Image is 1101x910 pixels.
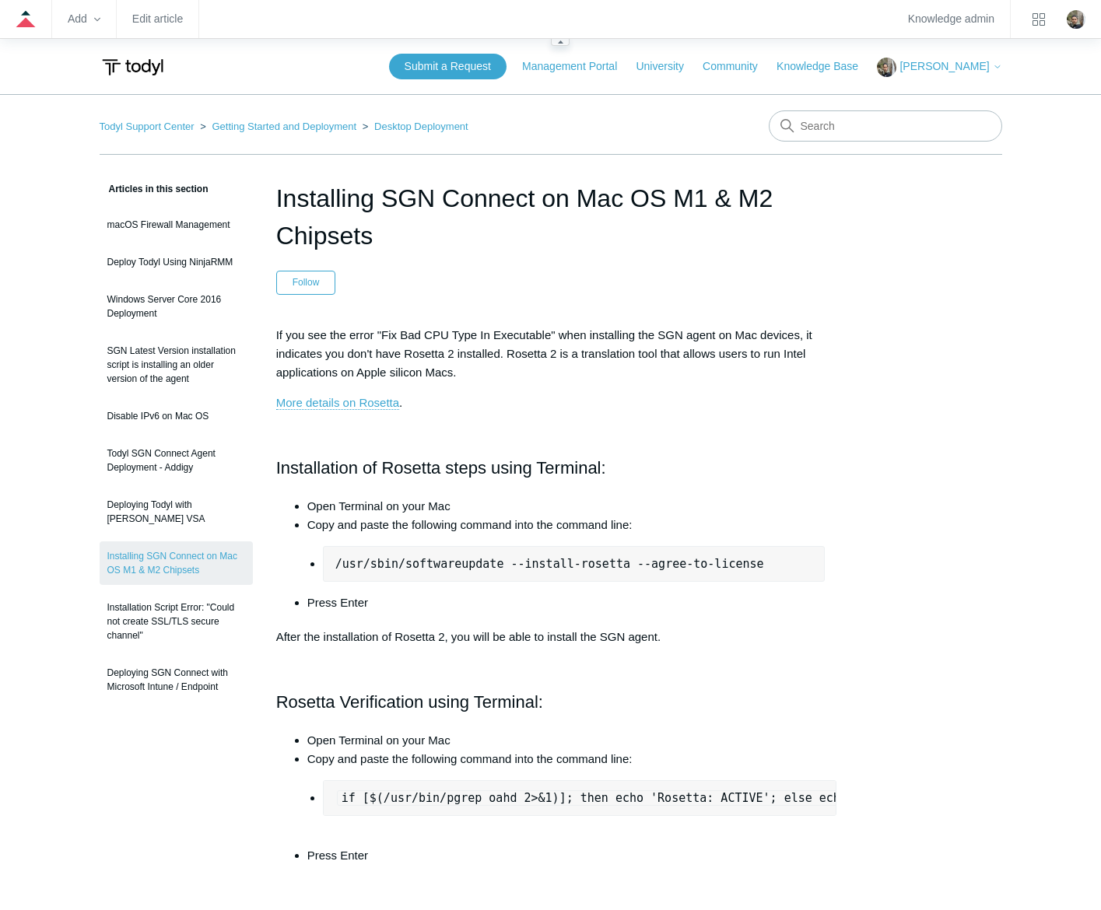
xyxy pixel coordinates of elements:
[100,210,253,240] a: macOS Firewall Management
[132,15,183,23] a: Edit article
[522,58,633,75] a: Management Portal
[276,628,826,646] p: After the installation of Rosetta 2, you will be able to install the SGN agent.
[100,121,195,132] a: Todyl Support Center
[276,454,826,481] h2: Installation of Rosetta steps using Terminal:
[276,326,826,382] p: If you see the error "Fix Bad CPU Type In Executable" when installing the SGN agent on Mac device...
[100,490,253,534] a: Deploying Todyl with [PERSON_NAME] VSA
[703,58,773,75] a: Community
[100,247,253,277] a: Deploy Todyl Using NinjaRMM
[1067,10,1085,29] zd-hc-trigger: Click your profile icon to open the profile menu
[389,54,507,79] a: Submit a Request
[877,58,1001,77] button: [PERSON_NAME]
[197,121,359,132] li: Getting Started and Deployment
[899,60,989,72] span: [PERSON_NAME]
[777,58,874,75] a: Knowledge Base
[100,593,253,650] a: Installation Script Error: "Could not create SSL/TLS secure channel"
[307,593,826,612] li: Press Enter
[337,790,1035,806] code: if [$(/usr/bin/pgrep oahd 2>&1)]; then echo 'Rosetta: ACTIVE'; else echo 'Rosetta: NOT ACTIVE'; fi
[100,184,209,194] span: Articles in this section
[276,394,826,412] p: .
[276,688,826,716] h2: Rosetta Verification using Terminal:
[551,38,570,46] zd-hc-resizer: Guide navigation
[1067,10,1085,29] img: user avatar
[636,58,699,75] a: University
[307,516,826,582] li: Copy and paste the following command into the command line:
[307,497,826,516] li: Open Terminal on your Mac
[769,110,1002,142] input: Search
[100,336,253,394] a: SGN Latest Version installation script is installing an older version of the agent
[276,271,336,294] button: Follow Article
[100,285,253,328] a: Windows Server Core 2016 Deployment
[307,750,826,846] li: Copy and paste the following command into the command line:
[100,53,166,82] img: Todyl Support Center Help Center home page
[276,180,826,254] h1: Installing SGN Connect on Mac OS M1 & M2 Chipsets
[212,121,356,132] a: Getting Started and Deployment
[100,121,198,132] li: Todyl Support Center
[100,541,253,585] a: Installing SGN Connect on Mac OS M1 & M2 Chipsets
[100,401,253,431] a: Disable IPv6 on Mac OS
[908,15,994,23] a: Knowledge admin
[100,439,253,482] a: Todyl SGN Connect Agent Deployment - Addigy
[323,546,826,582] pre: /usr/sbin/softwareupdate --install-rosetta --agree-to-license
[100,658,253,702] a: Deploying SGN Connect with Microsoft Intune / Endpoint
[359,121,468,132] li: Desktop Deployment
[307,846,826,865] li: Press Enter
[307,731,826,750] li: Open Terminal on your Mac
[276,396,399,410] a: More details on Rosetta
[68,15,100,23] zd-hc-trigger: Add
[374,121,468,132] a: Desktop Deployment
